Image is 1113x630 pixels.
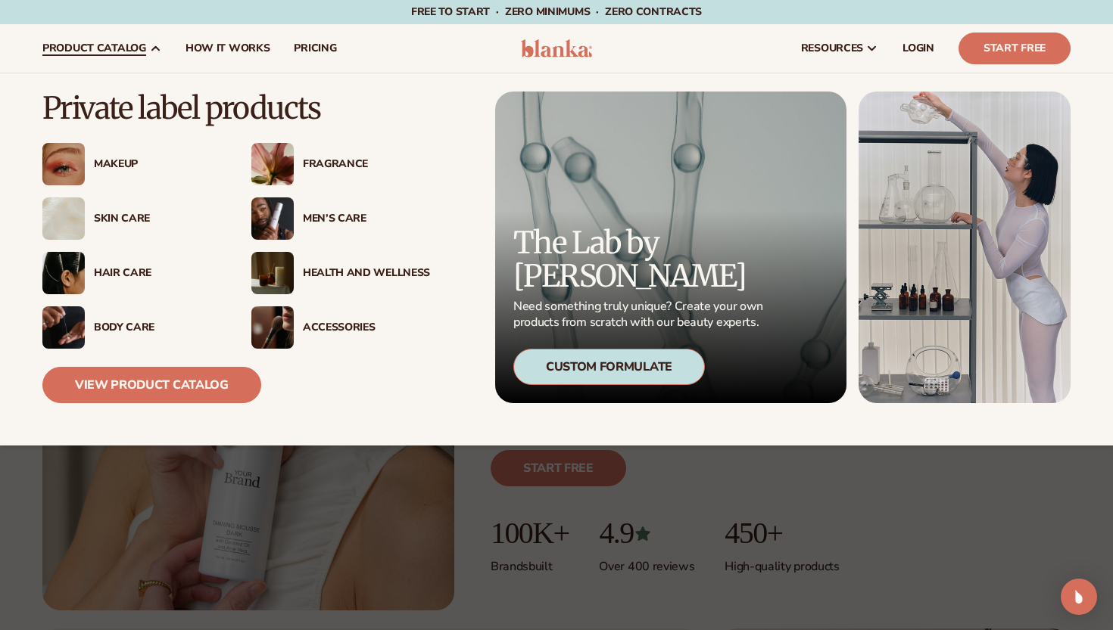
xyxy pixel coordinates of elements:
div: Hair Care [94,267,221,280]
span: pricing [294,42,336,54]
a: Start Free [959,33,1071,64]
span: resources [801,42,863,54]
a: resources [789,24,890,73]
img: Female in lab with equipment. [859,92,1071,403]
div: Skin Care [94,213,221,225]
a: Male holding moisturizer bottle. Men’s Care [251,197,430,240]
a: Female hair pulled back with clips. Hair Care [42,252,221,294]
img: Male hand applying moisturizer. [42,306,85,349]
div: Makeup [94,158,221,171]
p: The Lab by [PERSON_NAME] [513,226,768,293]
a: Female with makeup brush. Accessories [251,306,430,349]
a: Female with glitter eye makeup. Makeup [42,143,221,185]
a: pricing [282,24,348,73]
div: Accessories [303,321,430,334]
a: Microscopic product formula. The Lab by [PERSON_NAME] Need something truly unique? Create your ow... [495,92,846,403]
span: LOGIN [903,42,934,54]
p: Private label products [42,92,430,125]
span: How It Works [185,42,270,54]
img: Candles and incense on table. [251,252,294,294]
span: Free to start · ZERO minimums · ZERO contracts [411,5,702,19]
img: Female with makeup brush. [251,306,294,349]
div: Men’s Care [303,213,430,225]
a: product catalog [30,24,173,73]
span: product catalog [42,42,146,54]
div: Body Care [94,321,221,334]
img: Female with glitter eye makeup. [42,143,85,185]
a: Pink blooming flower. Fragrance [251,143,430,185]
a: Candles and incense on table. Health And Wellness [251,252,430,294]
p: Need something truly unique? Create your own products from scratch with our beauty experts. [513,299,768,331]
a: LOGIN [890,24,946,73]
img: Pink blooming flower. [251,143,294,185]
div: Fragrance [303,158,430,171]
div: Custom Formulate [513,349,705,385]
img: logo [521,39,593,57]
div: Health And Wellness [303,267,430,280]
img: Female hair pulled back with clips. [42,252,85,294]
a: How It Works [173,24,282,73]
a: View Product Catalog [42,367,261,403]
div: Open Intercom Messenger [1061,579,1097,615]
a: Male hand applying moisturizer. Body Care [42,306,221,349]
a: Cream moisturizer swatch. Skin Care [42,197,221,240]
img: Cream moisturizer swatch. [42,197,85,240]
img: Male holding moisturizer bottle. [251,197,294,240]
